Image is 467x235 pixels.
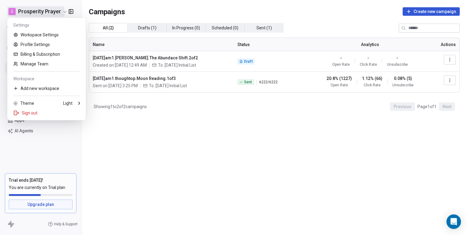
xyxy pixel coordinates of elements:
[10,59,83,69] a: Manage Team
[10,40,83,49] a: Profile Settings
[10,30,83,40] a: Workspace Settings
[10,20,83,30] div: Settings
[10,74,83,84] div: Workspace
[13,100,34,106] div: Theme
[63,100,72,106] div: Light
[10,49,83,59] a: Billing & Subscription
[10,108,83,118] div: Sign out
[10,84,83,93] div: Add new workspace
